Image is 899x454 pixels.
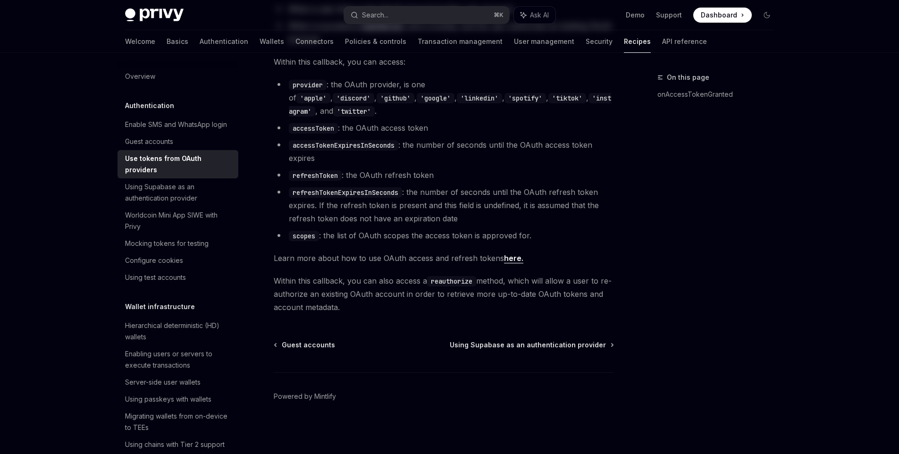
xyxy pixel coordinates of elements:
li: : the OAuth provider, is one of , , , , , , , , and . [274,78,614,118]
a: Use tokens from OAuth providers [118,150,238,178]
li: : the OAuth access token [274,121,614,135]
div: Enable SMS and WhatsApp login [125,119,227,130]
code: 'apple' [296,93,330,103]
a: Transaction management [418,30,503,53]
a: here. [504,253,523,263]
li: : the OAuth refresh token [274,168,614,182]
span: Guest accounts [282,340,335,350]
div: Using Supabase as an authentication provider [125,181,233,204]
a: Overview [118,68,238,85]
h5: Wallet infrastructure [125,301,195,312]
h5: Authentication [125,100,174,111]
a: onAccessTokenGranted [657,87,782,102]
span: Within this callback, you can also access a method, which will allow a user to re-authorize an ex... [274,274,614,314]
a: Wallets [260,30,284,53]
span: On this page [667,72,709,83]
a: Security [586,30,613,53]
code: 'twitter' [333,106,375,117]
a: Authentication [200,30,248,53]
a: Mocking tokens for testing [118,235,238,252]
div: Enabling users or servers to execute transactions [125,348,233,371]
div: Using test accounts [125,272,186,283]
div: Using chains with Tier 2 support [125,439,225,450]
a: Welcome [125,30,155,53]
div: Search... [362,9,388,21]
span: Learn more about how to use OAuth access and refresh tokens [274,252,614,265]
a: Using Supabase as an authentication provider [118,178,238,207]
a: Using chains with Tier 2 support [118,436,238,453]
span: Using Supabase as an authentication provider [450,340,606,350]
img: dark logo [125,8,184,22]
a: API reference [662,30,707,53]
span: ⌘ K [494,11,504,19]
a: Demo [626,10,645,20]
code: accessTokenExpiresInSeconds [289,140,398,151]
code: reauthorize [427,276,476,286]
li: : the number of seconds until the OAuth access token expires [274,138,614,165]
div: Guest accounts [125,136,173,147]
span: Dashboard [701,10,737,20]
a: Using Supabase as an authentication provider [450,340,613,350]
div: Using passkeys with wallets [125,394,211,405]
code: 'discord' [333,93,374,103]
a: Connectors [295,30,334,53]
a: Using test accounts [118,269,238,286]
button: Ask AI [514,7,555,24]
code: provider [289,80,327,90]
a: Guest accounts [275,340,335,350]
code: scopes [289,231,319,241]
div: Server-side user wallets [125,377,201,388]
code: refreshTokenExpiresInSeconds [289,187,402,198]
span: Within this callback, you can access: [274,55,614,68]
a: Server-side user wallets [118,374,238,391]
code: accessToken [289,123,338,134]
div: Worldcoin Mini App SIWE with Privy [125,210,233,232]
a: Recipes [624,30,651,53]
a: Enable SMS and WhatsApp login [118,116,238,133]
a: Powered by Mintlify [274,392,336,401]
div: Hierarchical deterministic (HD) wallets [125,320,233,343]
code: 'linkedin' [457,93,502,103]
button: Toggle dark mode [759,8,774,23]
button: Search...⌘K [344,7,509,24]
a: Worldcoin Mini App SIWE with Privy [118,207,238,235]
a: Basics [167,30,188,53]
a: User management [514,30,574,53]
code: 'tiktok' [548,93,586,103]
code: 'spotify' [504,93,546,103]
a: Hierarchical deterministic (HD) wallets [118,317,238,345]
div: Migrating wallets from on-device to TEEs [125,411,233,433]
a: Using passkeys with wallets [118,391,238,408]
div: Configure cookies [125,255,183,266]
div: Overview [125,71,155,82]
code: 'github' [377,93,414,103]
span: Ask AI [530,10,549,20]
div: Mocking tokens for testing [125,238,209,249]
code: refreshToken [289,170,342,181]
li: : the list of OAuth scopes the access token is approved for. [274,229,614,242]
a: Guest accounts [118,133,238,150]
a: Migrating wallets from on-device to TEEs [118,408,238,436]
a: Configure cookies [118,252,238,269]
a: Policies & controls [345,30,406,53]
code: 'google' [417,93,454,103]
a: Enabling users or servers to execute transactions [118,345,238,374]
a: Support [656,10,682,20]
li: : the number of seconds until the OAuth refresh token expires. If the refresh token is present an... [274,185,614,225]
div: Use tokens from OAuth providers [125,153,233,176]
a: Dashboard [693,8,752,23]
